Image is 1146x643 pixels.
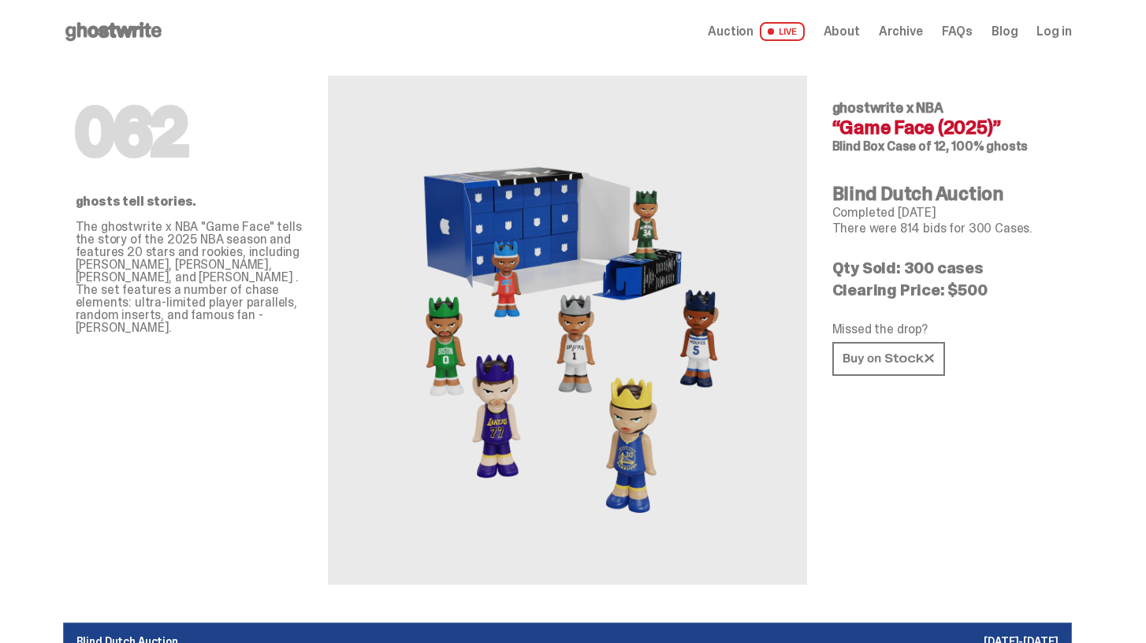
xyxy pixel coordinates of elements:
[879,25,923,38] a: Archive
[832,222,1059,235] p: There were 814 bids for 300 Cases.
[832,138,885,154] span: Blind Box
[832,260,1059,276] p: Qty Sold: 300 cases
[76,195,303,208] p: ghosts tell stories.
[708,25,753,38] span: Auction
[832,98,943,117] span: ghostwrite x NBA
[76,101,303,164] h1: 062
[832,184,1059,203] h4: Blind Dutch Auction
[942,25,973,38] a: FAQs
[832,206,1059,219] p: Completed [DATE]
[76,221,303,334] p: The ghostwrite x NBA "Game Face" tells the story of the 2025 NBA season and features 20 stars and...
[708,22,804,41] a: Auction LIVE
[824,25,860,38] a: About
[1036,25,1071,38] a: Log in
[832,282,1059,298] p: Clearing Price: $500
[887,138,1028,154] span: Case of 12, 100% ghosts
[832,118,1059,137] h4: “Game Face (2025)”
[760,22,805,41] span: LIVE
[992,25,1018,38] a: Blog
[832,323,1059,336] p: Missed the drop?
[394,113,741,547] img: NBA&ldquo;Game Face (2025)&rdquo;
